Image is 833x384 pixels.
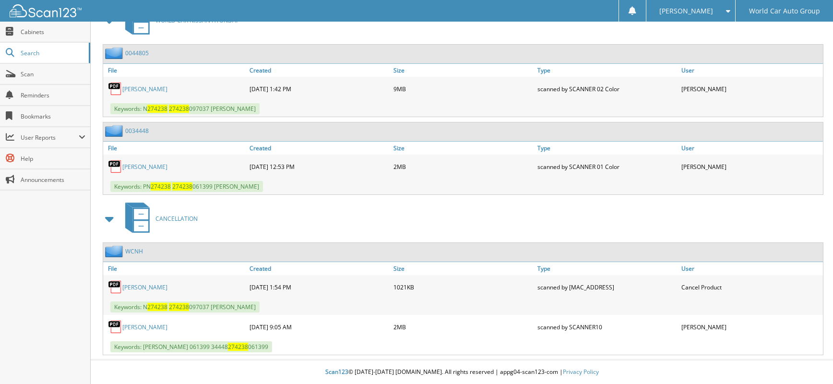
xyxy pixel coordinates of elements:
a: File [103,262,247,275]
span: Keywords: N 097037 [PERSON_NAME] [110,103,260,114]
div: [PERSON_NAME] [679,317,823,336]
span: User Reports [21,133,79,142]
div: [PERSON_NAME] [679,79,823,98]
a: Size [391,262,535,275]
span: Reminders [21,91,85,99]
span: Scan123 [325,368,348,376]
img: PDF.png [108,320,122,334]
span: 274238 [151,182,171,191]
img: PDF.png [108,159,122,174]
a: Privacy Policy [563,368,599,376]
div: 1021KB [391,277,535,297]
img: scan123-logo-white.svg [10,4,82,17]
a: 0044805 [125,49,149,57]
a: File [103,142,247,155]
span: CANCELLATION [155,215,198,223]
img: PDF.png [108,280,122,294]
img: PDF.png [108,82,122,96]
a: User [679,142,823,155]
span: 274238 [169,105,189,113]
a: Type [535,142,679,155]
iframe: Chat Widget [785,338,833,384]
div: 2MB [391,317,535,336]
span: Scan [21,70,85,78]
span: Keywords: [PERSON_NAME] 061399 34448 061399 [110,341,272,352]
div: scanned by SCANNER 01 Color [535,157,679,176]
span: Bookmarks [21,112,85,120]
span: [PERSON_NAME] [659,8,713,14]
div: [DATE] 12:53 PM [247,157,391,176]
div: scanned by SCANNER 02 Color [535,79,679,98]
div: [DATE] 1:54 PM [247,277,391,297]
a: WCNH [125,247,143,255]
span: World Car Auto Group [749,8,820,14]
a: Created [247,142,391,155]
span: Help [21,155,85,163]
img: folder2.png [105,245,125,257]
span: 274238 [147,303,167,311]
a: [PERSON_NAME] [122,163,167,171]
a: Size [391,64,535,77]
span: 274238 [172,182,192,191]
span: 274238 [147,105,167,113]
span: Cabinets [21,28,85,36]
a: Type [535,262,679,275]
div: [DATE] 1:42 PM [247,79,391,98]
span: 274238 [169,303,189,311]
span: Keywords: PN 061399 [PERSON_NAME] [110,181,263,192]
div: 9MB [391,79,535,98]
a: CANCELLATION [119,200,198,238]
a: Size [391,142,535,155]
a: Created [247,262,391,275]
img: folder2.png [105,47,125,59]
a: File [103,64,247,77]
a: Type [535,64,679,77]
a: Created [247,64,391,77]
span: Announcements [21,176,85,184]
div: [PERSON_NAME] [679,157,823,176]
a: User [679,64,823,77]
div: scanned by SCANNER10 [535,317,679,336]
span: 274238 [228,343,248,351]
div: © [DATE]-[DATE] [DOMAIN_NAME]. All rights reserved | appg04-scan123-com | [91,360,833,384]
span: Keywords: N 097037 [PERSON_NAME] [110,301,260,312]
a: [PERSON_NAME] [122,85,167,93]
span: Search [21,49,84,57]
img: folder2.png [105,125,125,137]
a: [PERSON_NAME] [122,283,167,291]
div: Cancel Product [679,277,823,297]
a: 0034448 [125,127,149,135]
div: [DATE] 9:05 AM [247,317,391,336]
a: [PERSON_NAME] [122,323,167,331]
div: 2MB [391,157,535,176]
div: scanned by [MAC_ADDRESS] [535,277,679,297]
a: User [679,262,823,275]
